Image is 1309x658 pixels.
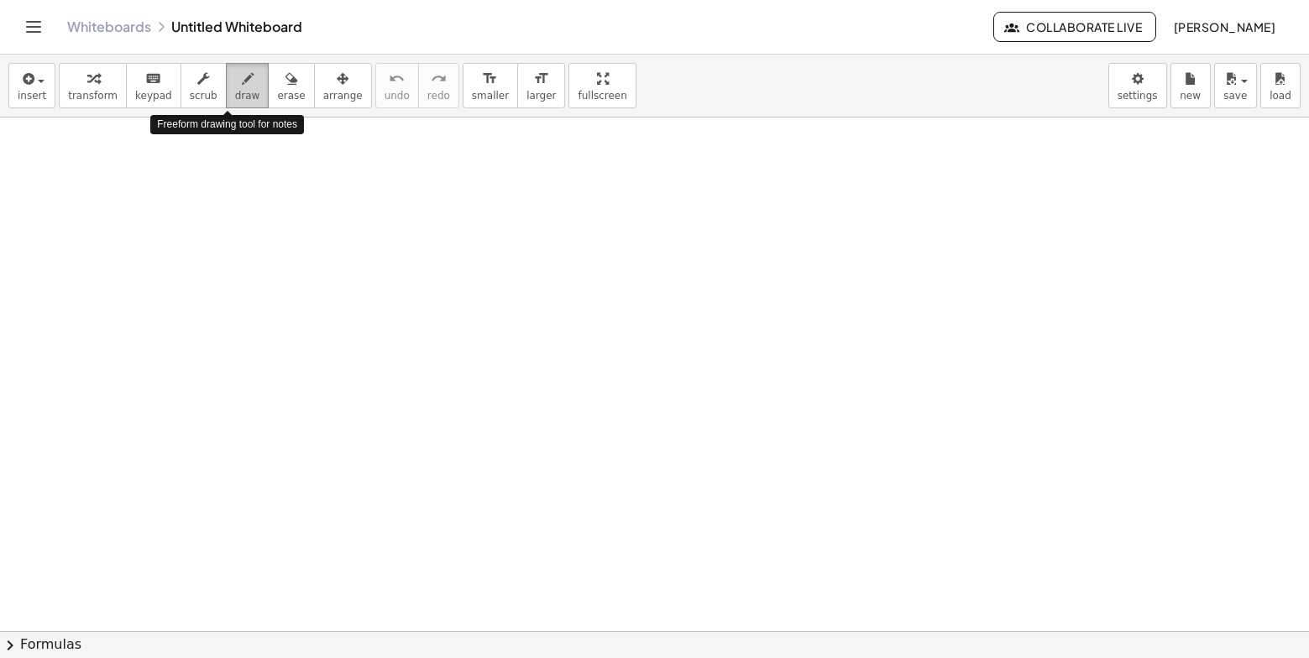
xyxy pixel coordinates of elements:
[993,12,1156,42] button: Collaborate Live
[190,90,217,102] span: scrub
[1108,63,1167,108] button: settings
[427,90,450,102] span: redo
[1214,63,1257,108] button: save
[389,69,405,89] i: undo
[59,63,127,108] button: transform
[463,63,518,108] button: format_sizesmaller
[323,90,363,102] span: arrange
[1118,90,1158,102] span: settings
[578,90,626,102] span: fullscreen
[18,90,46,102] span: insert
[517,63,565,108] button: format_sizelarger
[568,63,636,108] button: fullscreen
[1180,90,1201,102] span: new
[67,18,151,35] a: Whiteboards
[1260,63,1301,108] button: load
[482,69,498,89] i: format_size
[533,69,549,89] i: format_size
[418,63,459,108] button: redoredo
[1008,19,1142,34] span: Collaborate Live
[1270,90,1291,102] span: load
[8,63,55,108] button: insert
[145,69,161,89] i: keyboard
[314,63,372,108] button: arrange
[385,90,410,102] span: undo
[1173,19,1275,34] span: [PERSON_NAME]
[526,90,556,102] span: larger
[268,63,314,108] button: erase
[235,90,260,102] span: draw
[20,13,47,40] button: Toggle navigation
[1170,63,1211,108] button: new
[181,63,227,108] button: scrub
[277,90,305,102] span: erase
[375,63,419,108] button: undoundo
[68,90,118,102] span: transform
[472,90,509,102] span: smaller
[431,69,447,89] i: redo
[150,115,304,134] div: Freeform drawing tool for notes
[1223,90,1247,102] span: save
[226,63,270,108] button: draw
[1160,12,1289,42] button: [PERSON_NAME]
[135,90,172,102] span: keypad
[126,63,181,108] button: keyboardkeypad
